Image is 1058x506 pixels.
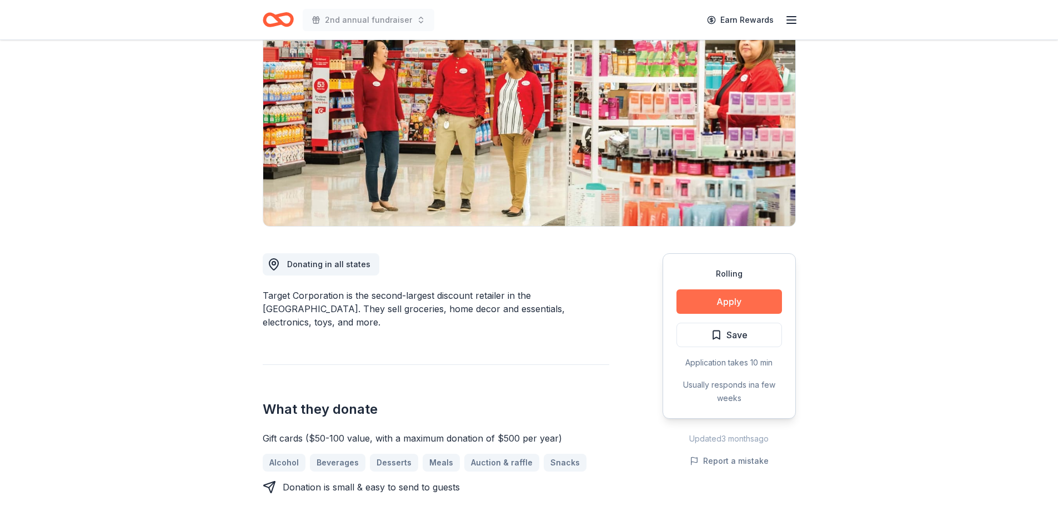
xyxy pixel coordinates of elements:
[287,259,370,269] span: Donating in all states
[283,480,460,494] div: Donation is small & easy to send to guests
[676,356,782,369] div: Application takes 10 min
[263,454,305,472] a: Alcohol
[676,289,782,314] button: Apply
[464,454,539,472] a: Auction & raffle
[663,432,796,445] div: Updated 3 months ago
[310,454,365,472] a: Beverages
[263,432,609,445] div: Gift cards ($50-100 value, with a maximum donation of $500 per year)
[303,9,434,31] button: 2nd annual fundraiser
[676,323,782,347] button: Save
[690,454,769,468] button: Report a mistake
[263,289,609,329] div: Target Corporation is the second-largest discount retailer in the [GEOGRAPHIC_DATA]. They sell gr...
[700,10,780,30] a: Earn Rewards
[263,14,795,226] img: Image for Target
[676,267,782,280] div: Rolling
[325,13,412,27] span: 2nd annual fundraiser
[726,328,748,342] span: Save
[423,454,460,472] a: Meals
[263,400,609,418] h2: What they donate
[676,378,782,405] div: Usually responds in a few weeks
[370,454,418,472] a: Desserts
[544,454,586,472] a: Snacks
[263,7,294,33] a: Home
